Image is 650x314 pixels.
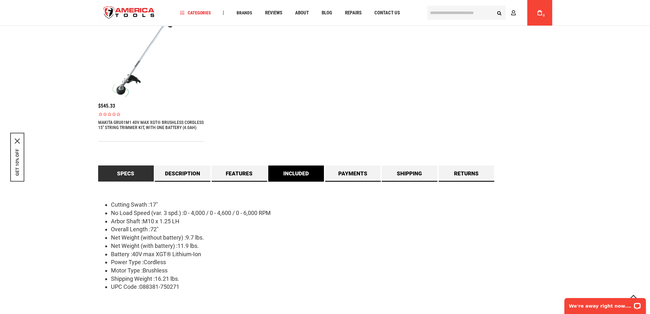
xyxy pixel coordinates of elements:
span: Brands [236,11,252,15]
span: Repairs [345,11,361,15]
iframe: LiveChat chat widget [560,294,650,314]
li: Net Weight (with battery) :11.9 lbs. [111,242,552,250]
a: store logo [98,1,160,25]
a: MAKITA GRU01M1 40V MAX XGT® BRUSHLESS CORDLESS 15" STRING TRIMMER KIT, WITH ONE BATTERY (4.0AH) [98,120,205,130]
span: $545.33 [98,103,115,109]
a: Included [268,165,324,181]
li: No Load Speed (var. 3 spd.) :0 - 4,000 / 0 - 4,600 / 0 - 6,000 RPM [111,209,552,217]
span: Reviews [265,11,282,15]
a: Reviews [262,9,285,17]
span: Contact Us [374,11,400,15]
li: Motor Type :Brushless [111,266,552,275]
svg: close icon [15,138,20,143]
span: About [295,11,309,15]
a: Payments [325,165,381,181]
li: Net Weight (without battery) :9.7 lbs. [111,234,552,242]
span: 0 [543,14,545,17]
img: America Tools [98,1,160,25]
a: Specs [98,165,154,181]
li: Battery :40V max XGT® Lithium-Ion [111,250,552,258]
li: Shipping Weight :16.21 lbs. [111,275,552,283]
a: Description [155,165,210,181]
span: Categories [180,11,211,15]
li: Power Type :Cordless [111,258,552,266]
a: Brands [233,9,255,17]
span: Rated 0.0 out of 5 stars 0 reviews [98,112,205,117]
button: Search [493,7,505,19]
a: Contact Us [371,9,403,17]
a: Categories [177,9,214,17]
a: About [292,9,311,17]
li: UPC Code :088381-750271 [111,283,552,291]
li: Overall Length :72" [111,225,552,234]
span: Blog [321,11,332,15]
button: GET 10% OFF [15,149,20,176]
a: Features [212,165,267,181]
button: Close [15,138,20,143]
a: Repairs [342,9,364,17]
li: Cutting Swath :17" [111,201,552,209]
a: Returns [439,165,494,181]
a: Shipping [382,165,437,181]
li: Arbor Shaft :M10 x 1.25 LH [111,217,552,226]
a: Blog [318,9,335,17]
